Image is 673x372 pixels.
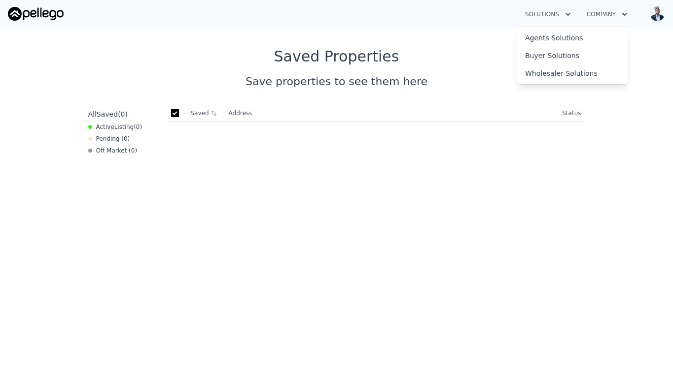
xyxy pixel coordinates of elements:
a: Wholesaler Solutions [517,64,628,82]
div: Saved Properties [84,48,589,65]
img: Pellego [8,7,64,21]
span: Listing [114,124,134,130]
div: Pending ( 0 ) [88,135,130,143]
th: Status [558,105,585,122]
th: Address [225,105,559,122]
button: Company [579,5,636,23]
div: Save properties to see them here [84,73,589,90]
button: Solutions [517,5,579,23]
span: Saved [97,110,118,118]
a: Buyer Solutions [517,47,628,64]
span: Active ( 0 ) [96,123,142,131]
img: avatar [649,6,665,22]
a: Agents Solutions [517,29,628,47]
div: Solutions [517,27,628,84]
th: Saved [187,105,225,121]
div: All ( 0 ) [88,109,128,119]
div: Off Market ( 0 ) [88,147,138,155]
